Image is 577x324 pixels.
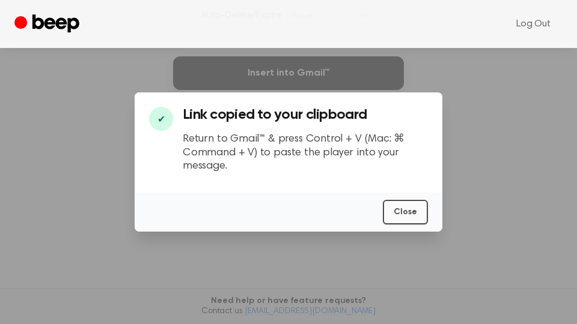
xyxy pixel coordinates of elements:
[383,200,428,224] button: Close
[14,13,82,36] a: Beep
[149,107,173,131] div: ✔
[183,107,428,123] h3: Link copied to your clipboard
[183,133,428,173] p: Return to Gmail™ & press Control + V (Mac: ⌘ Command + V) to paste the player into your message.
[504,10,563,38] a: Log Out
